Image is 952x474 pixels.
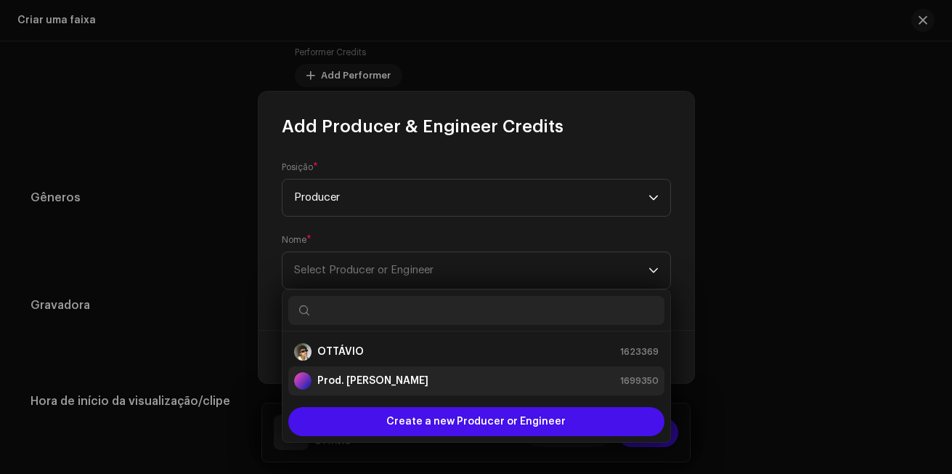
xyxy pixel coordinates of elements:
div: dropdown trigger [648,180,659,216]
div: dropdown trigger [648,252,659,289]
strong: Prod. [PERSON_NAME] [317,374,428,388]
span: Create a new Producer or Engineer [386,407,566,436]
li: Prod. YanZ [288,366,664,395]
span: Select Producer or Engineer [294,265,434,276]
span: Producer [294,180,648,216]
li: OTTÁVIO [288,337,664,366]
img: 07e001ba-8218-411a-a5a5-d74f8ba48441 [294,343,312,361]
span: 1699350 [620,374,659,388]
span: Select Producer or Engineer [294,252,648,289]
strong: OTTÁVIO [317,345,364,359]
span: 1623369 [620,345,659,359]
label: Posição [282,161,318,173]
ul: Option List [282,332,670,401]
label: Nome [282,234,312,246]
span: Add Producer & Engineer Credits [282,115,564,138]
